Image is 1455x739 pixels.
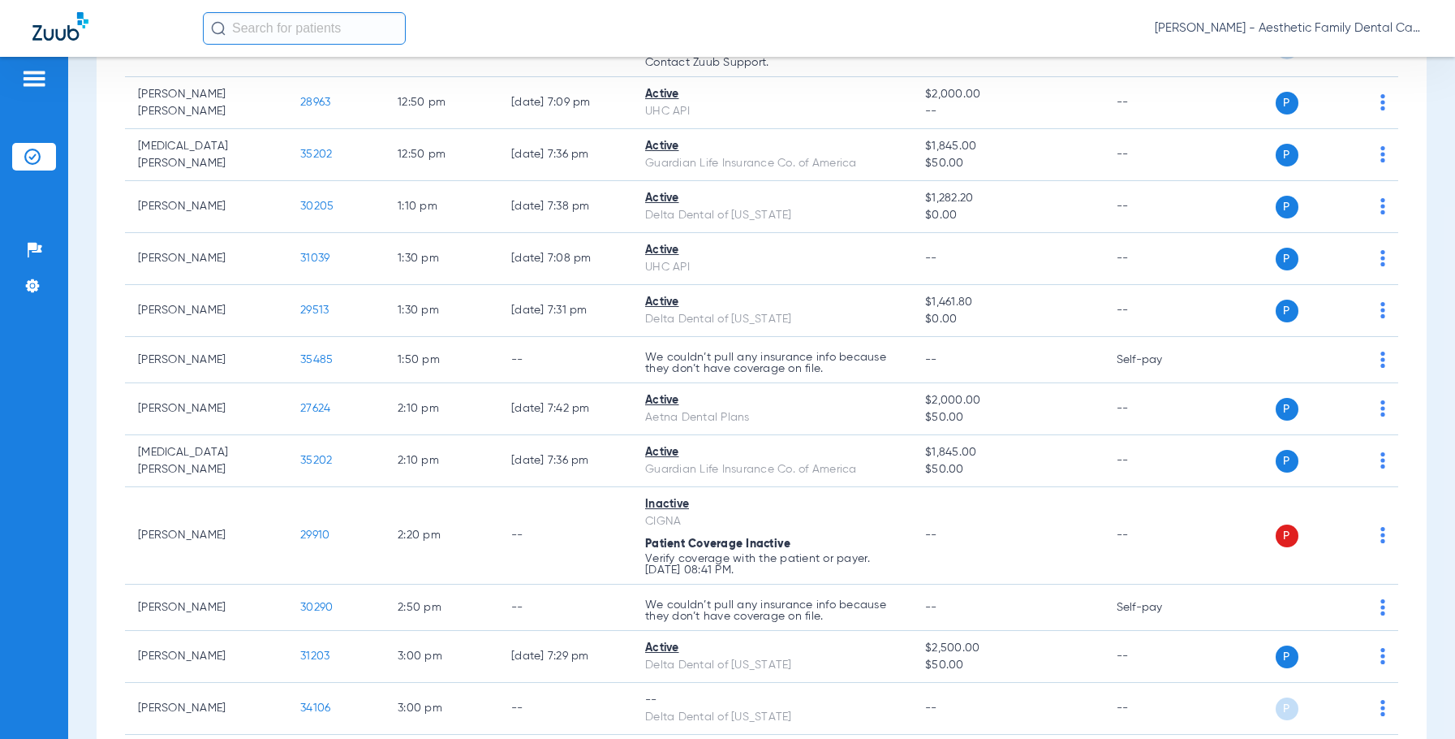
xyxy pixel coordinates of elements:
td: -- [1104,233,1213,285]
td: [MEDICAL_DATA][PERSON_NAME] [125,435,287,487]
td: [PERSON_NAME] [125,487,287,585]
span: 31203 [300,650,329,662]
p: Verify coverage with the patient or payer. [DATE] 08:41 PM. [645,553,899,576]
img: group-dot-blue.svg [1380,452,1385,469]
span: -- [925,529,937,541]
span: 35202 [300,455,332,466]
span: $50.00 [925,657,1090,674]
span: P [1276,698,1298,720]
td: 1:10 PM [385,181,498,233]
span: -- [925,354,937,365]
td: [PERSON_NAME] [125,683,287,735]
span: 30290 [300,602,333,613]
td: [DATE] 7:29 PM [498,631,632,683]
span: P [1276,196,1298,218]
span: $1,461.80 [925,294,1090,311]
div: Active [645,242,899,259]
div: Aetna Dental Plans [645,409,899,426]
span: P [1276,248,1298,270]
img: hamburger-icon [21,69,47,89]
span: P [1276,525,1298,547]
span: $50.00 [925,155,1090,172]
span: 29910 [300,529,329,541]
span: P [1276,144,1298,166]
span: 29513 [300,305,329,316]
div: Inactive [645,496,899,513]
span: [PERSON_NAME] - Aesthetic Family Dental Care ([PERSON_NAME]) [1155,20,1423,37]
span: -- [925,702,937,714]
td: [DATE] 7:09 PM [498,77,632,129]
img: group-dot-blue.svg [1380,527,1385,543]
td: [PERSON_NAME] [125,337,287,383]
td: 1:30 PM [385,285,498,337]
td: [PERSON_NAME] [125,631,287,683]
span: $50.00 [925,409,1090,426]
span: $1,845.00 [925,138,1090,155]
span: 34106 [300,702,330,714]
div: -- [645,692,899,709]
td: -- [1104,383,1213,435]
span: $2,000.00 [925,392,1090,409]
span: $2,500.00 [925,640,1090,657]
span: $50.00 [925,461,1090,478]
td: [PERSON_NAME] [125,233,287,285]
span: $0.00 [925,207,1090,224]
td: -- [1104,129,1213,181]
span: 30205 [300,201,334,212]
td: 1:50 PM [385,337,498,383]
td: 2:10 PM [385,435,498,487]
td: 12:50 PM [385,129,498,181]
img: group-dot-blue.svg [1380,198,1385,214]
td: [DATE] 7:36 PM [498,435,632,487]
input: Search for patients [203,12,406,45]
td: -- [498,683,632,735]
td: [DATE] 7:42 PM [498,383,632,435]
td: -- [1104,181,1213,233]
img: Search Icon [211,21,226,36]
span: P [1276,300,1298,322]
td: Self-pay [1104,337,1213,383]
td: [DATE] 7:38 PM [498,181,632,233]
div: Guardian Life Insurance Co. of America [645,155,899,172]
td: [PERSON_NAME] [125,585,287,631]
span: -- [925,253,937,264]
td: [DATE] 7:31 PM [498,285,632,337]
div: Active [645,294,899,311]
div: Active [645,138,899,155]
img: group-dot-blue.svg [1380,400,1385,417]
span: -- [925,602,937,613]
div: Active [645,392,899,409]
span: 35202 [300,149,332,160]
div: Delta Dental of [US_STATE] [645,311,899,328]
div: Delta Dental of [US_STATE] [645,657,899,674]
div: UHC API [645,259,899,276]
img: group-dot-blue.svg [1380,302,1385,318]
div: UHC API [645,103,899,120]
td: -- [1104,77,1213,129]
td: -- [498,337,632,383]
td: [PERSON_NAME] [125,181,287,233]
div: CIGNA [645,513,899,530]
td: [DATE] 7:36 PM [498,129,632,181]
div: Guardian Life Insurance Co. of America [645,461,899,478]
td: 12:50 PM [385,77,498,129]
td: -- [1104,285,1213,337]
span: 28963 [300,97,330,108]
span: 31039 [300,253,329,264]
iframe: Chat Widget [1374,661,1455,739]
p: We couldn’t pull any insurance info because they don’t have coverage on file. [645,352,899,374]
img: group-dot-blue.svg [1380,146,1385,162]
td: -- [1104,487,1213,585]
span: $2,000.00 [925,86,1090,103]
td: [PERSON_NAME] [125,383,287,435]
td: [PERSON_NAME] [PERSON_NAME] [125,77,287,129]
div: Active [645,640,899,657]
td: 3:00 PM [385,631,498,683]
img: Zuub Logo [32,12,88,41]
td: [MEDICAL_DATA][PERSON_NAME] [125,129,287,181]
div: Active [645,86,899,103]
img: group-dot-blue.svg [1380,599,1385,616]
span: 27624 [300,403,330,414]
td: 3:00 PM [385,683,498,735]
